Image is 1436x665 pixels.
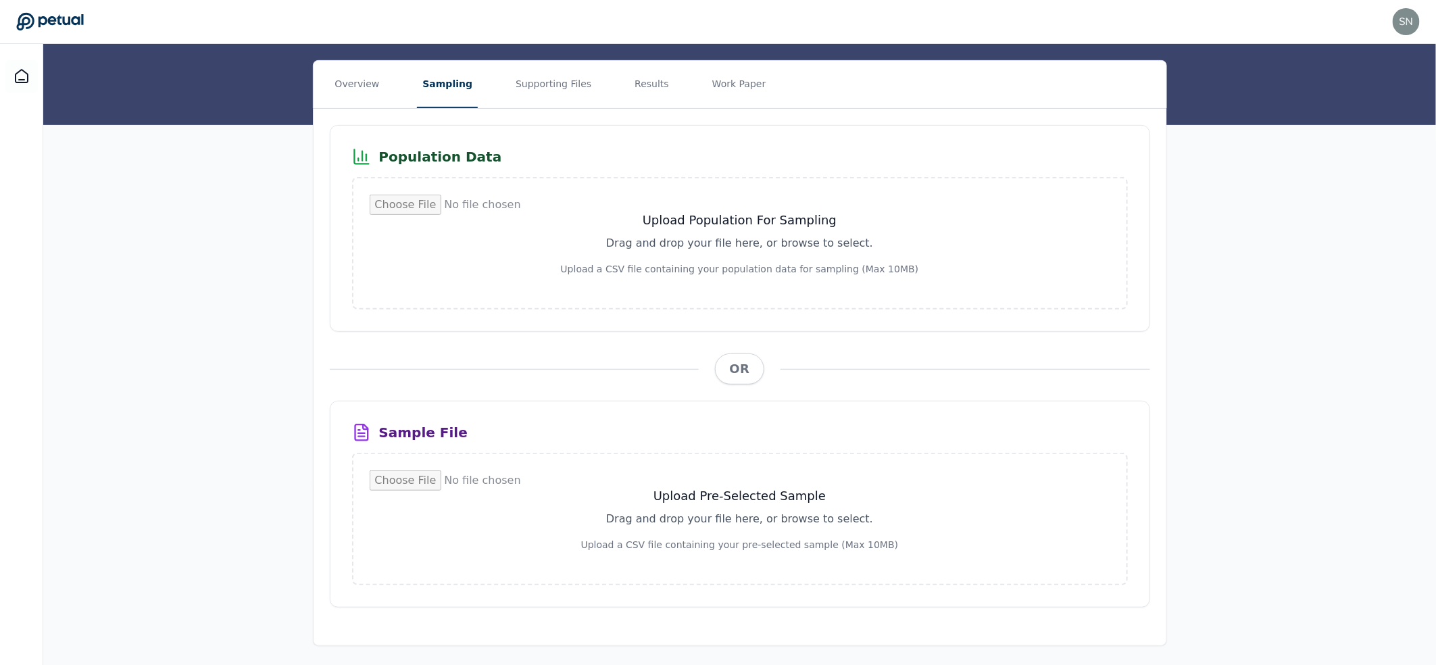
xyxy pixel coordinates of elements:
[629,61,674,108] button: Results
[314,61,1166,108] nav: Tabs
[510,61,597,108] button: Supporting Files
[379,423,468,442] h3: Sample File
[379,147,502,166] h3: Population Data
[16,12,84,31] a: Go to Dashboard
[417,61,478,108] button: Sampling
[715,353,764,385] span: OR
[707,61,772,108] button: Work Paper
[330,61,385,108] button: Overview
[1393,8,1420,35] img: snir+upstart@petual.ai
[5,60,38,93] a: Dashboard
